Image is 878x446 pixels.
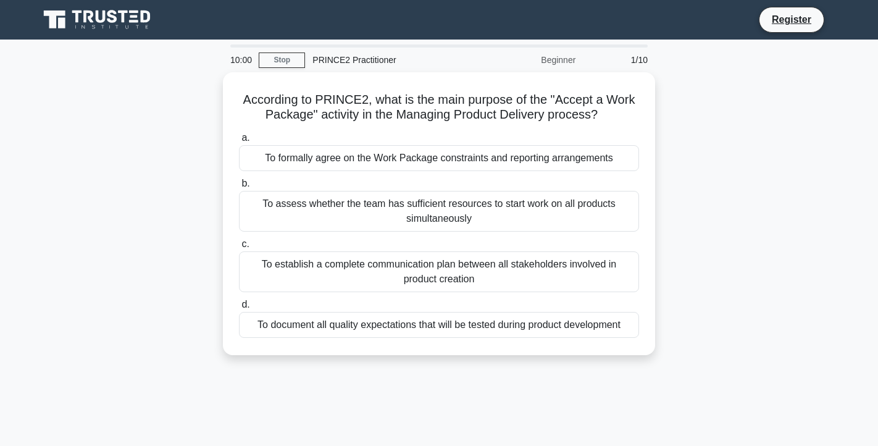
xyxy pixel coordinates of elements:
span: d. [241,299,249,309]
div: PRINCE2 Practitioner [305,48,475,72]
h5: According to PRINCE2, what is the main purpose of the "Accept a Work Package" activity in the Man... [238,92,640,123]
div: 1/10 [583,48,655,72]
a: Stop [259,53,305,68]
span: b. [241,178,249,188]
span: a. [241,132,249,143]
div: Beginner [475,48,583,72]
span: c. [241,238,249,249]
div: 10:00 [223,48,259,72]
div: To formally agree on the Work Package constraints and reporting arrangements [239,145,639,171]
div: To establish a complete communication plan between all stakeholders involved in product creation [239,251,639,292]
div: To assess whether the team has sufficient resources to start work on all products simultaneously [239,191,639,232]
div: To document all quality expectations that will be tested during product development [239,312,639,338]
a: Register [764,12,819,27]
